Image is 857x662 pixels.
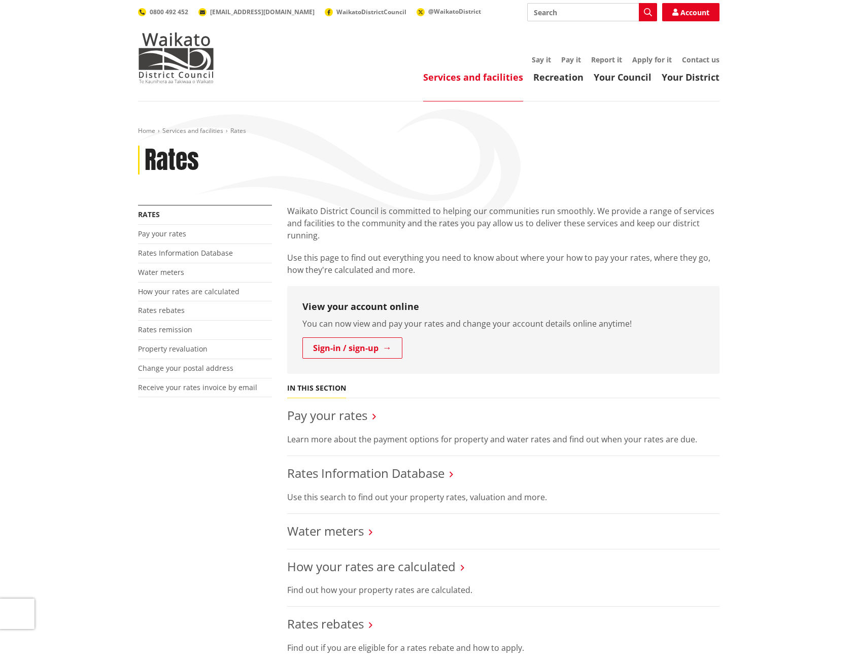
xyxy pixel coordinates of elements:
a: Change your postal address [138,363,233,373]
a: Water meters [287,522,364,539]
p: Use this search to find out your property rates, valuation and more. [287,491,719,503]
p: Waikato District Council is committed to helping our communities run smoothly. We provide a range... [287,205,719,241]
a: Pay it [561,55,581,64]
a: Report it [591,55,622,64]
a: [EMAIL_ADDRESS][DOMAIN_NAME] [198,8,315,16]
a: Rates Information Database [138,248,233,258]
input: Search input [527,3,657,21]
a: Pay your rates [287,407,367,424]
a: Water meters [138,267,184,277]
h5: In this section [287,384,346,393]
p: Find out if you are eligible for a rates rebate and how to apply. [287,642,719,654]
a: Apply for it [632,55,672,64]
h3: View your account online [302,301,704,312]
p: You can now view and pay your rates and change your account details online anytime! [302,318,704,330]
a: Rates Information Database [287,465,444,481]
a: Receive your rates invoice by email [138,382,257,392]
img: Waikato District Council - Te Kaunihera aa Takiwaa o Waikato [138,32,214,83]
a: Say it [532,55,551,64]
nav: breadcrumb [138,127,719,135]
a: Home [138,126,155,135]
span: Rates [230,126,246,135]
a: WaikatoDistrictCouncil [325,8,406,16]
a: 0800 492 452 [138,8,188,16]
a: Your Council [594,71,652,83]
a: Your District [662,71,719,83]
a: Sign-in / sign-up [302,337,402,359]
span: 0800 492 452 [150,8,188,16]
a: Services and facilities [423,71,523,83]
a: Rates remission [138,325,192,334]
a: Rates rebates [138,305,185,315]
p: Learn more about the payment options for property and water rates and find out when your rates ar... [287,433,719,445]
a: How your rates are calculated [287,558,456,575]
a: Rates rebates [287,615,364,632]
h1: Rates [145,146,199,175]
a: Account [662,3,719,21]
span: WaikatoDistrictCouncil [336,8,406,16]
p: Use this page to find out everything you need to know about where your how to pay your rates, whe... [287,252,719,276]
a: Recreation [533,71,584,83]
a: How your rates are calculated [138,287,239,296]
a: Services and facilities [162,126,223,135]
span: [EMAIL_ADDRESS][DOMAIN_NAME] [210,8,315,16]
a: Contact us [682,55,719,64]
p: Find out how your property rates are calculated. [287,584,719,596]
a: Pay your rates [138,229,186,238]
a: Rates [138,210,160,219]
span: @WaikatoDistrict [428,7,481,16]
a: Property revaluation [138,344,208,354]
a: @WaikatoDistrict [417,7,481,16]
